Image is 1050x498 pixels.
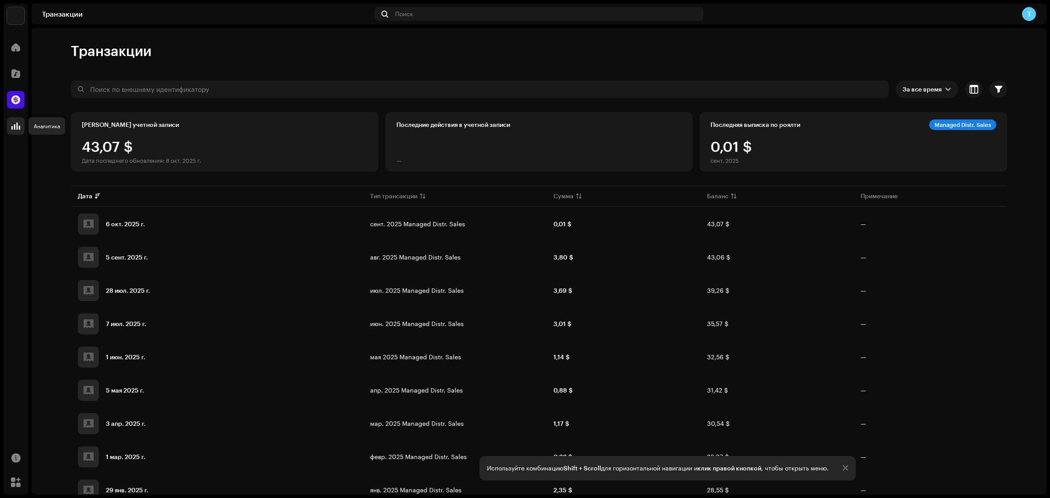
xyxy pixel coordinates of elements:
re-a-table-badge: — [861,321,866,327]
span: февр. 2025 Managed Distr. Sales [370,453,467,460]
span: 28,55 $ [707,486,729,494]
div: T [1022,7,1036,21]
div: Баланс [707,192,728,200]
div: Последние действия в учетной записи [396,121,510,128]
span: июн. 2025 Managed Distr. Sales [370,320,464,327]
span: 43,07 $ [707,220,729,228]
re-a-table-badge: — [861,421,866,427]
span: сент. 2025 Managed Distr. Sales [370,220,465,228]
div: 29 янв. 2025 г. [106,487,148,493]
span: За все время [903,81,945,98]
div: сент. 2025 [710,157,752,164]
strong: 1,14 $ [553,353,570,361]
div: Дата последнего обновления: 8 окт. 2025 г. [82,157,201,164]
re-a-table-badge: — [861,454,866,460]
span: 32,56 $ [707,353,729,361]
strong: клик правой кнопкой [697,464,761,472]
div: 7 июл. 2025 г. [106,321,146,327]
div: Используйте комбинацию для горизонтальной навигации и , чтобы открыть меню. [487,465,829,472]
div: 6 окт. 2025 г. [106,221,145,227]
div: 28 июл. 2025 г. [106,288,150,294]
re-a-table-badge: — [861,354,866,360]
input: Поиск по внешнему идентификатору [71,81,889,98]
re-a-table-badge: — [861,221,866,227]
div: 5 мая 2025 г. [106,387,144,393]
div: 1 мар. 2025 г. [106,454,145,460]
div: Тип трансакции [370,192,417,200]
span: мая 2025 Managed Distr. Sales [370,353,461,361]
div: 5 сент. 2025 г. [106,254,148,260]
div: Дата [78,192,92,200]
div: Сумма [553,192,574,200]
img: 4f352ab7-c6b2-4ec4-b97a-09ea22bd155f [7,7,24,25]
re-a-table-badge: — [861,254,866,260]
strong: 1,17 $ [553,420,569,427]
re-a-table-badge: — [861,387,866,393]
re-a-table-badge: — [861,288,866,294]
div: dropdown trigger [945,81,951,98]
strong: 0,82 $ [553,453,572,460]
strong: Shift + Scroll [563,464,601,472]
span: 29,37 $ [707,453,729,460]
div: [PERSON_NAME] учетной записи [82,121,179,128]
span: мар. 2025 Managed Distr. Sales [370,420,464,427]
div: 3 апр. 2025 г. [106,421,146,427]
strong: 3,01 $ [553,320,571,327]
span: янв. 2025 Managed Distr. Sales [370,486,462,494]
span: 30,54 $ [707,420,730,427]
span: 35,57 $ [707,320,728,327]
span: июл. 2025 Managed Distr. Sales [370,287,464,294]
span: авг. 2025 Managed Distr. Sales [370,253,461,261]
span: Транзакции [71,42,151,60]
span: Поиск [395,11,413,18]
div: — [396,157,402,164]
strong: 0,01 $ [553,220,571,228]
div: 1 июн. 2025 г. [106,354,145,360]
strong: 3,69 $ [553,287,572,294]
strong: 3,80 $ [553,253,573,261]
span: апр. 2025 Managed Distr. Sales [370,386,463,394]
span: 43,06 $ [707,253,730,261]
div: Managed Distr. Sales [929,119,996,130]
re-a-table-badge: — [861,487,866,493]
span: 31,42 $ [707,386,728,394]
strong: 2,35 $ [553,486,572,494]
span: 39,26 $ [707,287,729,294]
strong: 0,88 $ [553,386,573,394]
div: Транзакции [42,11,371,18]
div: Последняя выписка по роялти [710,121,800,128]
